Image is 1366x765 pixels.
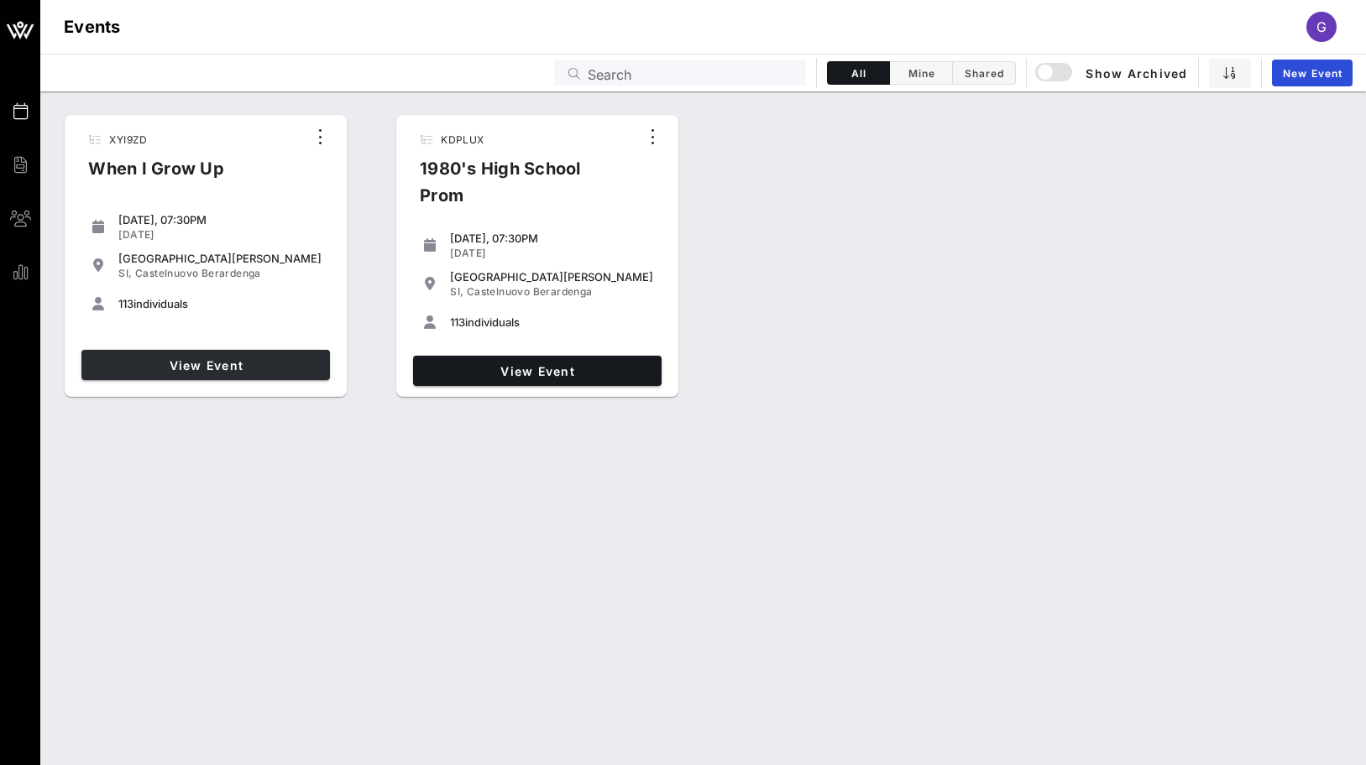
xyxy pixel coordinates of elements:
[1272,60,1353,86] a: New Event
[450,232,655,245] div: [DATE], 07:30PM
[963,67,1005,80] span: Shared
[64,13,121,40] h1: Events
[450,315,465,329] span: 113
[450,247,655,260] div: [DATE]
[838,67,879,80] span: All
[1316,18,1327,35] span: G
[88,358,323,372] span: View Event
[450,270,655,284] div: [GEOGRAPHIC_DATA][PERSON_NAME]
[1306,12,1337,42] div: G
[118,297,133,310] span: 113
[827,61,890,85] button: All
[75,155,238,195] div: When I Grow Up
[1037,58,1188,88] button: Show Archived
[406,155,638,222] div: 1980's High School Prom
[1038,63,1187,83] span: Show Archived
[441,133,484,146] span: KDPLUX
[900,67,942,80] span: Mine
[450,285,463,298] span: SI,
[953,61,1016,85] button: Shared
[890,61,953,85] button: Mine
[1282,67,1342,80] span: New Event
[118,252,323,265] div: [GEOGRAPHIC_DATA][PERSON_NAME]
[135,267,261,279] span: Castelnuovo Berardenga
[81,350,330,380] a: View Event
[118,297,323,310] div: individuals
[413,356,662,386] a: View Event
[467,285,593,298] span: Castelnuovo Berardenga
[118,267,132,279] span: SI,
[420,364,655,378] span: View Event
[118,213,323,226] div: [DATE], 07:30PM
[450,315,655,329] div: individuals
[109,133,147,146] span: XYI9ZD
[118,228,323,242] div: [DATE]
